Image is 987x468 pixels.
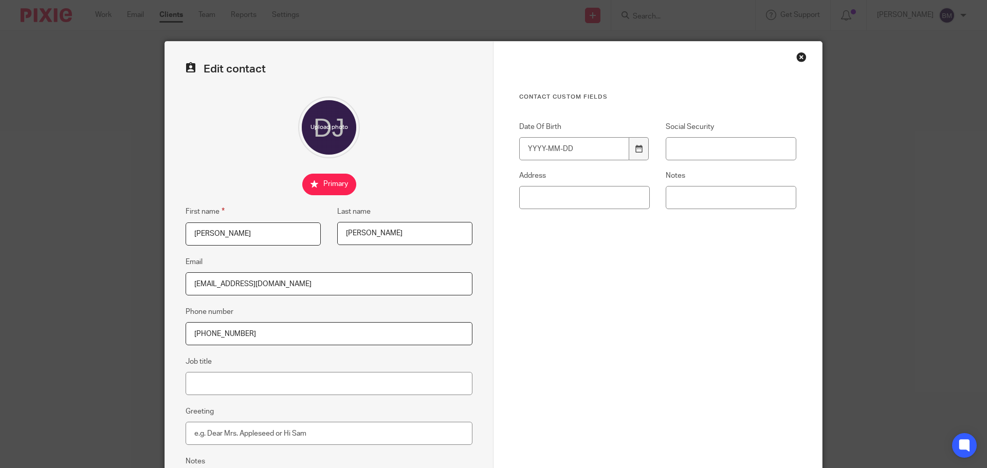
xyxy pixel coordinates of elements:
[666,171,796,181] label: Notes
[186,357,212,367] label: Job title
[186,62,472,76] h2: Edit contact
[186,422,472,445] input: e.g. Dear Mrs. Appleseed or Hi Sam
[519,93,796,101] h3: Contact Custom fields
[186,307,233,317] label: Phone number
[186,406,214,417] label: Greeting
[337,207,371,217] label: Last name
[186,257,203,267] label: Email
[519,171,650,181] label: Address
[519,122,650,132] label: Date Of Birth
[796,52,807,62] div: Close this dialog window
[186,456,205,466] label: Notes
[186,205,225,217] label: First name
[519,137,629,160] input: YYYY-MM-DD
[666,122,796,132] label: Social Security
